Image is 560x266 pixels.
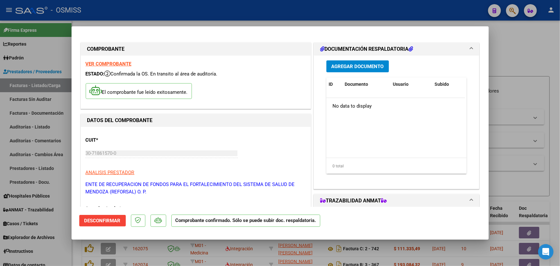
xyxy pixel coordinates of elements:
[464,77,496,91] datatable-header-cell: Acción
[329,82,333,87] span: ID
[326,60,389,72] button: Agregar Documento
[538,244,554,260] div: Open Intercom Messenger
[326,77,342,91] datatable-header-cell: ID
[87,117,153,123] strong: DATOS DEL COMPROBANTE
[171,215,320,227] p: Comprobante confirmado. Sólo se puede subir doc. respaldatoria.
[86,83,192,99] p: El comprobante fue leído exitosamente.
[342,77,391,91] datatable-header-cell: Documento
[432,77,464,91] datatable-header-cell: Subido
[345,82,368,87] span: Documento
[332,64,384,69] span: Agregar Documento
[105,71,218,77] span: Confirmada la OS. En transito al área de auditoría.
[314,194,479,207] mat-expansion-panel-header: TRAZABILIDAD ANMAT
[326,158,467,174] div: 0 total
[84,218,121,224] span: Desconfirmar
[314,56,479,189] div: DOCUMENTACIÓN RESPALDATORIA
[320,197,387,205] h1: TRAZABILIDAD ANMAT
[86,170,134,175] span: ANALISIS PRESTADOR
[86,205,152,212] p: Area destinado *
[86,137,152,144] p: CUIT
[79,215,126,226] button: Desconfirmar
[86,181,306,195] p: ENTE DE RECUPERACION DE FONDOS PARA EL FORTALECIMIENTO DEL SISTEMA DE SALUD DE MENDOZA (REFORSAL)...
[86,71,105,77] span: ESTADO:
[326,98,465,114] div: No data to display
[391,77,432,91] datatable-header-cell: Usuario
[393,82,409,87] span: Usuario
[86,61,132,67] a: VER COMPROBANTE
[435,82,449,87] span: Subido
[314,43,479,56] mat-expansion-panel-header: DOCUMENTACIÓN RESPALDATORIA
[87,46,125,52] strong: COMPROBANTE
[320,45,413,53] h1: DOCUMENTACIÓN RESPALDATORIA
